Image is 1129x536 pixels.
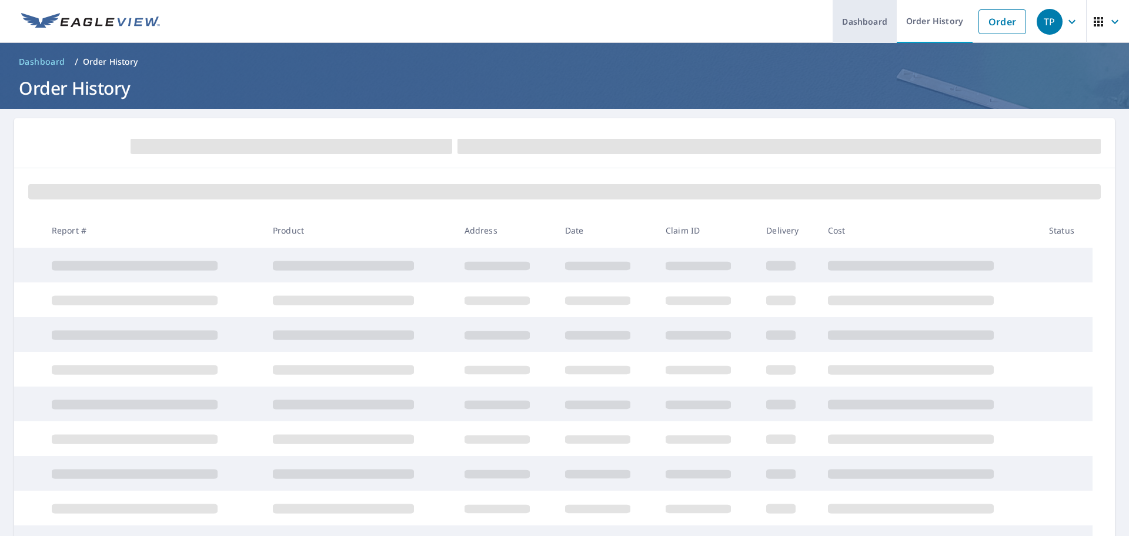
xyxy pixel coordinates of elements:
[75,55,78,69] li: /
[14,52,70,71] a: Dashboard
[14,52,1115,71] nav: breadcrumb
[455,213,556,248] th: Address
[1040,213,1093,248] th: Status
[19,56,65,68] span: Dashboard
[656,213,757,248] th: Claim ID
[978,9,1026,34] a: Order
[42,213,263,248] th: Report #
[263,213,455,248] th: Product
[556,213,656,248] th: Date
[757,213,818,248] th: Delivery
[1037,9,1063,35] div: TP
[14,76,1115,100] h1: Order History
[819,213,1040,248] th: Cost
[21,13,160,31] img: EV Logo
[83,56,138,68] p: Order History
